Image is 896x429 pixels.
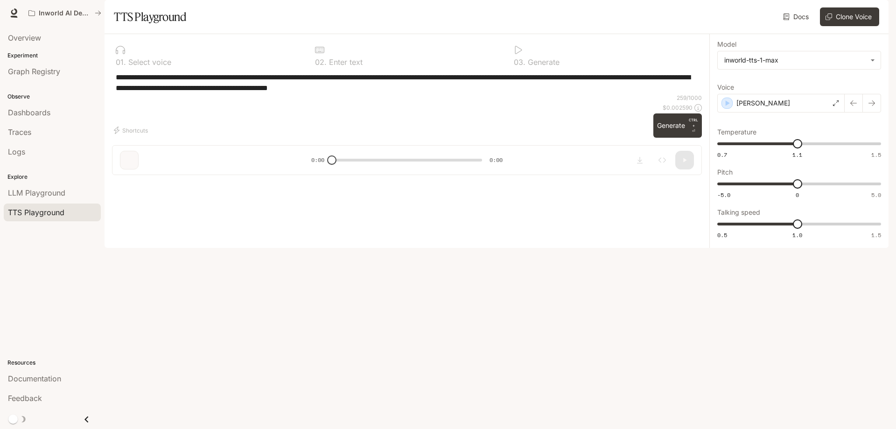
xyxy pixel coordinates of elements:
[717,191,730,199] span: -5.0
[724,56,866,65] div: inworld-tts-1-max
[24,4,105,22] button: All workspaces
[717,151,727,159] span: 0.7
[689,117,698,128] p: CTRL +
[820,7,879,26] button: Clone Voice
[327,58,363,66] p: Enter text
[717,169,733,176] p: Pitch
[677,94,702,102] p: 259 / 1000
[796,191,799,199] span: 0
[717,231,727,239] span: 0.5
[736,98,790,108] p: [PERSON_NAME]
[871,151,881,159] span: 1.5
[525,58,560,66] p: Generate
[126,58,171,66] p: Select voice
[871,231,881,239] span: 1.5
[315,58,327,66] p: 0 2 .
[792,231,802,239] span: 1.0
[112,123,152,138] button: Shortcuts
[114,7,186,26] h1: TTS Playground
[781,7,812,26] a: Docs
[39,9,91,17] p: Inworld AI Demos
[717,209,760,216] p: Talking speed
[717,41,736,48] p: Model
[514,58,525,66] p: 0 3 .
[871,191,881,199] span: 5.0
[116,58,126,66] p: 0 1 .
[663,104,693,112] p: $ 0.002590
[717,84,734,91] p: Voice
[653,113,702,138] button: GenerateCTRL +⏎
[718,51,881,69] div: inworld-tts-1-max
[689,117,698,134] p: ⏎
[717,129,756,135] p: Temperature
[792,151,802,159] span: 1.1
